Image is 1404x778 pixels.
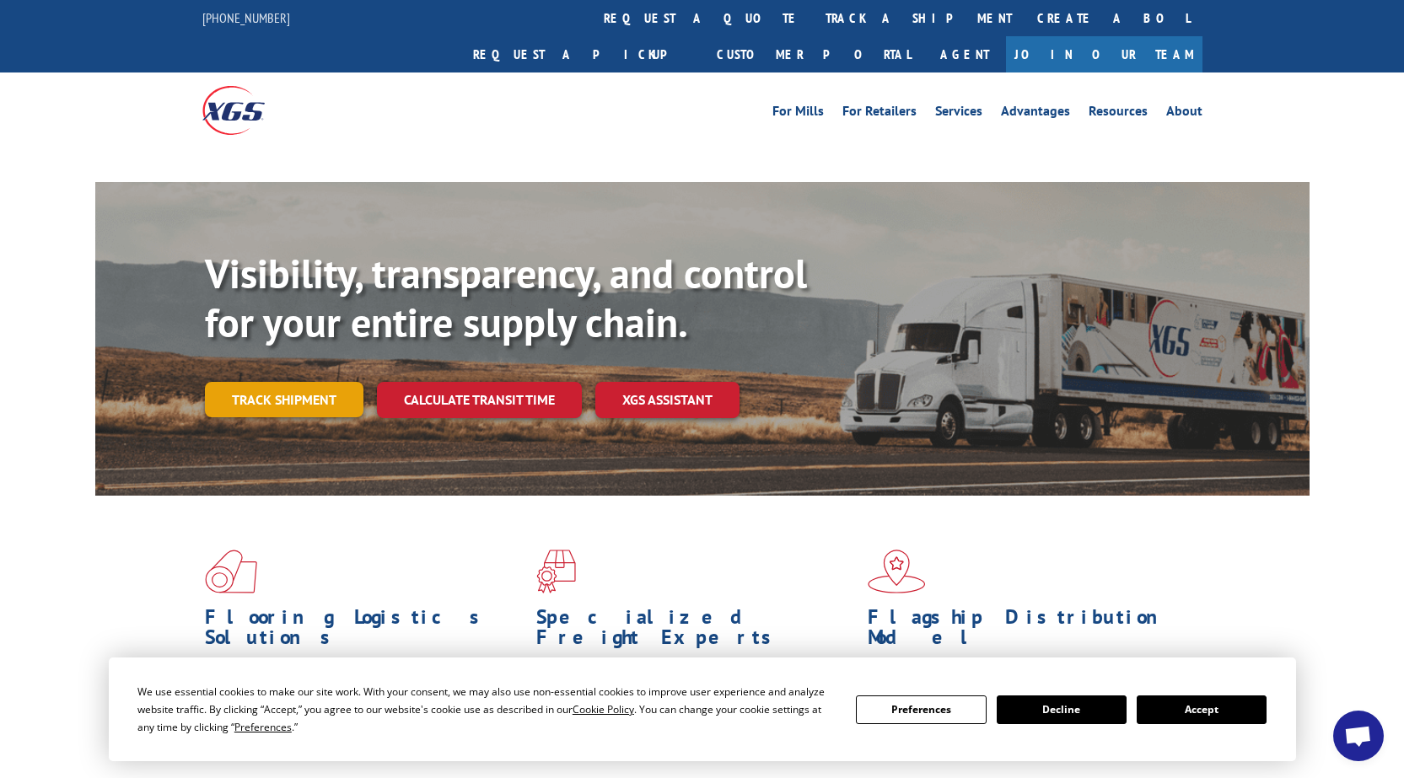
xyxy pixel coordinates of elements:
a: Resources [1089,105,1148,123]
p: From overlength loads to delicate cargo, our experienced staff knows the best way to move your fr... [536,656,855,731]
b: Visibility, transparency, and control for your entire supply chain. [205,247,807,348]
h1: Flagship Distribution Model [868,607,1186,656]
a: For Retailers [842,105,917,123]
h1: Specialized Freight Experts [536,607,855,656]
a: Request a pickup [460,36,704,72]
a: Join Our Team [1006,36,1202,72]
a: Customer Portal [704,36,923,72]
a: Advantages [1001,105,1070,123]
span: As an industry carrier of choice, XGS has brought innovation and dedication to flooring logistics... [205,656,523,716]
h1: Flooring Logistics Solutions [205,607,524,656]
button: Accept [1137,695,1267,724]
div: We use essential cookies to make our site work. With your consent, we may also use non-essential ... [137,683,836,736]
span: Cookie Policy [573,702,634,716]
span: Our agile distribution network gives you nationwide inventory management on demand. [868,656,1178,695]
div: Cookie Consent Prompt [109,657,1296,761]
a: XGS ASSISTANT [595,382,740,418]
a: Track shipment [205,382,363,417]
a: [PHONE_NUMBER] [202,9,290,26]
a: Agent [923,36,1006,72]
span: Preferences [234,720,292,734]
img: xgs-icon-focused-on-flooring-red [536,550,576,593]
img: xgs-icon-flagship-distribution-model-red [868,550,926,593]
div: Open chat [1333,711,1384,761]
a: Services [935,105,982,123]
a: Calculate transit time [377,382,582,418]
a: For Mills [772,105,824,123]
img: xgs-icon-total-supply-chain-intelligence-red [205,550,257,593]
button: Decline [997,695,1127,724]
a: About [1166,105,1202,123]
button: Preferences [856,695,986,724]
